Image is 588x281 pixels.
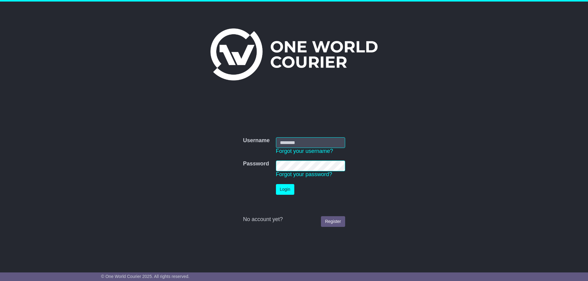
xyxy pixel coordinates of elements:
button: Login [276,184,294,195]
span: © One World Courier 2025. All rights reserved. [101,274,190,279]
label: Username [243,137,269,144]
div: No account yet? [243,216,345,223]
a: Forgot your username? [276,148,333,154]
img: One World [210,28,378,80]
a: Forgot your password? [276,171,332,177]
a: Register [321,216,345,227]
label: Password [243,161,269,167]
